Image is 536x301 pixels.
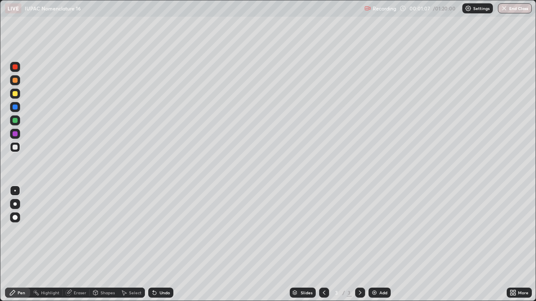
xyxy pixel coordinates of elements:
button: End Class [498,3,532,13]
div: Pen [18,291,25,295]
img: class-settings-icons [465,5,472,12]
img: recording.375f2c34.svg [364,5,371,12]
div: More [518,291,528,295]
div: Shapes [100,291,115,295]
p: Recording [373,5,396,12]
div: Select [129,291,142,295]
div: Add [379,291,387,295]
img: add-slide-button [371,289,378,296]
div: Highlight [41,291,59,295]
div: Undo [160,291,170,295]
div: 3 [332,290,341,295]
p: IUPAC Nomenclature 16 [25,5,81,12]
img: end-class-cross [501,5,508,12]
div: 3 [347,289,352,296]
div: Slides [301,291,312,295]
p: Settings [473,6,490,10]
div: Eraser [74,291,86,295]
div: / [343,290,345,295]
p: LIVE [8,5,19,12]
